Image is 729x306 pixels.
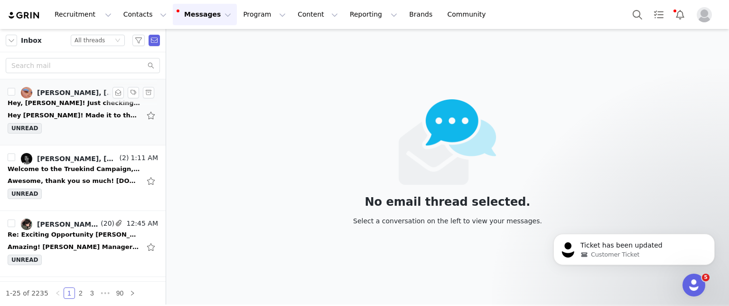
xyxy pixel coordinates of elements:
[21,87,118,98] a: [PERSON_NAME], [PERSON_NAME]
[8,255,42,265] span: UNREAD
[691,7,721,22] button: Profile
[648,4,669,25] a: Tasks
[75,288,86,298] a: 2
[21,219,99,230] a: [PERSON_NAME], [PERSON_NAME]
[113,288,127,298] a: 90
[442,4,496,25] a: Community
[8,98,140,108] div: Hey, Corean! Just checking in!
[6,287,48,299] li: 1-25 of 2235
[99,219,114,229] span: (20)
[55,290,61,296] i: icon: left
[627,4,648,25] button: Search
[353,216,542,226] div: Select a conversation on the left to view your messages.
[21,153,118,164] a: [PERSON_NAME], [PERSON_NAME]
[86,287,98,299] li: 3
[539,214,729,280] iframe: Intercom notifications message
[702,274,710,281] span: 5
[21,36,42,46] span: Inbox
[6,58,160,73] input: Search mail
[353,197,542,207] div: No email thread selected.
[8,242,140,252] div: Amazing! Lexi Goodman Manager for Chloe Xandria Brown Instagram | Tiktok | Youtube *Please note m...
[237,4,291,25] button: Program
[670,4,691,25] button: Notifications
[21,87,32,98] img: fb25ce71-2504-45a3-96f5-6402bd3e2725.jpg
[148,62,154,69] i: icon: search
[697,7,712,22] img: placeholder-profile.jpg
[118,4,172,25] button: Contacts
[8,176,140,186] div: Awesome, thank you so much! Virus-free.www.avast.com On Mon, Sep 29, 2025 at 2:55 PM Trisha Leopa...
[8,11,41,20] img: grin logo
[37,89,118,96] div: [PERSON_NAME], [PERSON_NAME]
[98,287,113,299] li: Next 3 Pages
[87,288,97,298] a: 3
[37,220,99,228] div: [PERSON_NAME], [PERSON_NAME]
[403,4,441,25] a: Brands
[127,287,138,299] li: Next Page
[8,111,140,120] div: Hey Trish! Made it to the finish line! 😮‍💨 Just posted my first post and will post the second lat...
[75,35,105,46] div: All threads
[292,4,344,25] button: Content
[115,38,121,44] i: icon: down
[8,230,140,239] div: Re: Exciting Opportunity Chloe x Truekind — Let’s Create Together!
[64,288,75,298] a: 1
[173,4,237,25] button: Messages
[344,4,403,25] button: Reporting
[98,287,113,299] span: •••
[8,123,42,134] span: UNREAD
[21,219,32,230] img: 070325f5-7bf4-4b95-9964-04759c944e21.jpg
[399,99,497,185] img: emails-empty2x.png
[149,35,160,46] span: Send Email
[64,287,75,299] li: 1
[8,164,140,174] div: Welcome to the Truekind Campaign, Ashley!
[130,290,135,296] i: icon: right
[21,153,32,164] img: 1897d74a-39b6-48b9-a2eb-36a5919f0419.jpg
[682,274,705,296] iframe: Intercom live chat
[37,155,118,163] div: [PERSON_NAME], [PERSON_NAME]
[52,287,64,299] li: Previous Page
[49,4,117,25] button: Recruitment
[8,189,42,199] span: UNREAD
